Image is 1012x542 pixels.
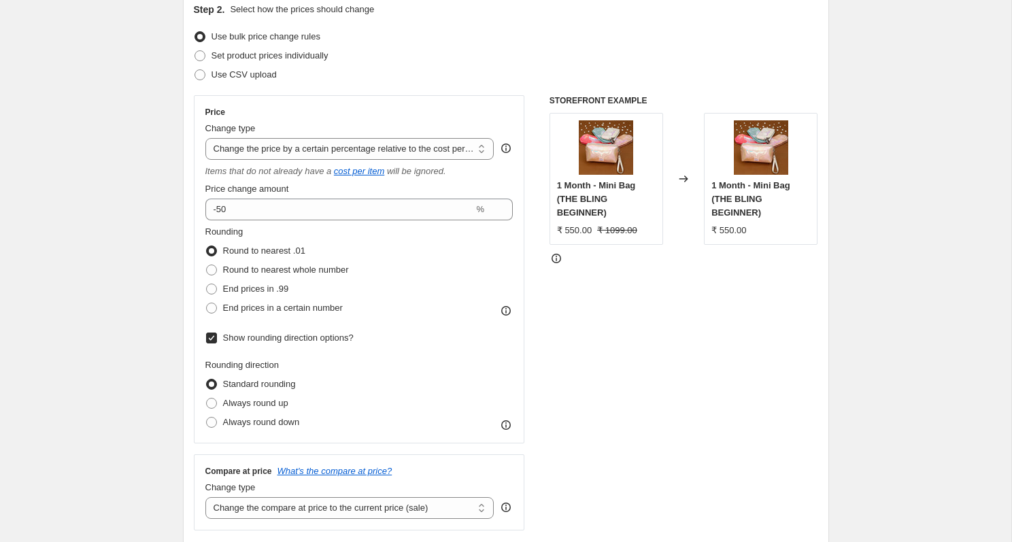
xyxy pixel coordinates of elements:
[223,333,354,343] span: Show rounding direction options?
[277,466,392,476] button: What's the compare at price?
[205,360,279,370] span: Rounding direction
[223,303,343,313] span: End prices in a certain number
[212,31,320,41] span: Use bulk price change rules
[334,166,384,176] a: cost per item
[212,69,277,80] span: Use CSV upload
[550,95,818,106] h6: STOREFRONT EXAMPLE
[205,226,243,237] span: Rounding
[205,107,225,118] h3: Price
[557,180,636,218] span: 1 Month - Mini Bag (THE BLING BEGINNER)
[205,199,474,220] input: 50
[711,225,746,235] span: ₹ 550.00
[711,180,790,218] span: 1 Month - Mini Bag (THE BLING BEGINNER)
[223,379,296,389] span: Standard rounding
[223,398,288,408] span: Always round up
[223,265,349,275] span: Round to nearest whole number
[597,225,637,235] span: ₹ 1099.00
[476,204,484,214] span: %
[579,120,633,175] img: decemeberb_bag_sm_80x.jpg
[205,482,256,492] span: Change type
[223,284,289,294] span: End prices in .99
[223,245,305,256] span: Round to nearest .01
[212,50,328,61] span: Set product prices individually
[205,123,256,133] span: Change type
[205,166,332,176] i: Items that do not already have a
[205,184,289,194] span: Price change amount
[499,141,513,155] div: help
[387,166,446,176] i: will be ignored.
[205,466,272,477] h3: Compare at price
[194,3,225,16] h2: Step 2.
[499,501,513,514] div: help
[223,417,300,427] span: Always round down
[734,120,788,175] img: decemeberb_bag_sm_80x.jpg
[230,3,374,16] p: Select how the prices should change
[557,225,592,235] span: ₹ 550.00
